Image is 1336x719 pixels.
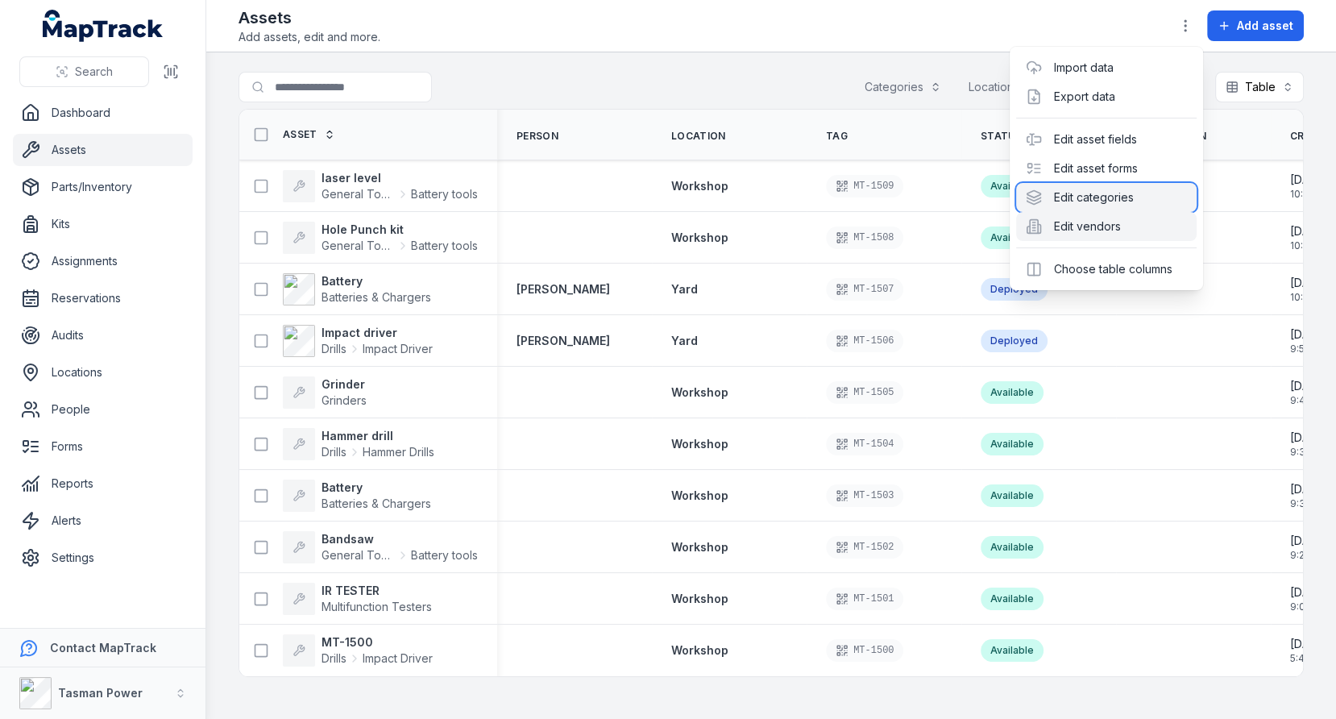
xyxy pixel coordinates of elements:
[1016,125,1197,154] div: Edit asset fields
[1016,255,1197,284] div: Choose table columns
[1016,183,1197,212] div: Edit categories
[1053,60,1113,76] a: Import data
[1016,154,1197,183] div: Edit asset forms
[1016,82,1197,111] div: Export data
[1016,212,1197,241] div: Edit vendors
